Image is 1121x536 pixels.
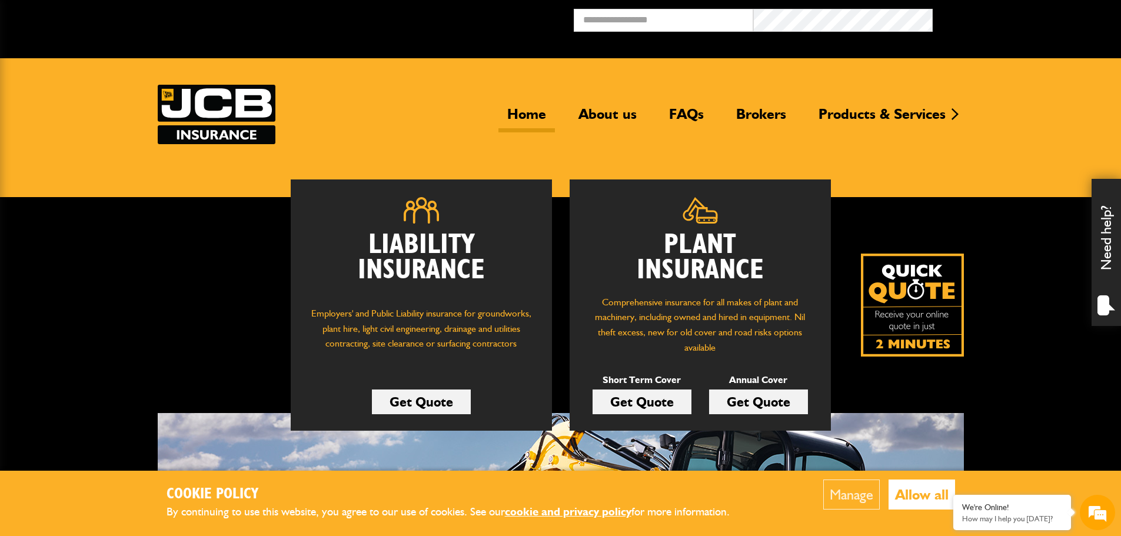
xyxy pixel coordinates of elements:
[308,306,534,362] p: Employers' and Public Liability insurance for groundworks, plant hire, light civil engineering, d...
[587,295,813,355] p: Comprehensive insurance for all makes of plant and machinery, including owned and hired in equipm...
[709,389,808,414] a: Get Quote
[505,505,631,518] a: cookie and privacy policy
[962,502,1062,512] div: We're Online!
[810,105,954,132] a: Products & Services
[587,232,813,283] h2: Plant Insurance
[933,9,1112,27] button: Broker Login
[593,389,691,414] a: Get Quote
[861,254,964,357] img: Quick Quote
[709,372,808,388] p: Annual Cover
[570,105,646,132] a: About us
[158,85,275,144] a: JCB Insurance Services
[308,232,534,295] h2: Liability Insurance
[498,105,555,132] a: Home
[167,503,749,521] p: By continuing to use this website, you agree to our use of cookies. See our for more information.
[158,85,275,144] img: JCB Insurance Services logo
[823,480,880,510] button: Manage
[962,514,1062,523] p: How may I help you today?
[372,389,471,414] a: Get Quote
[727,105,795,132] a: Brokers
[167,485,749,504] h2: Cookie Policy
[660,105,713,132] a: FAQs
[1092,179,1121,326] div: Need help?
[861,254,964,357] a: Get your insurance quote isn just 2-minutes
[593,372,691,388] p: Short Term Cover
[889,480,955,510] button: Allow all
